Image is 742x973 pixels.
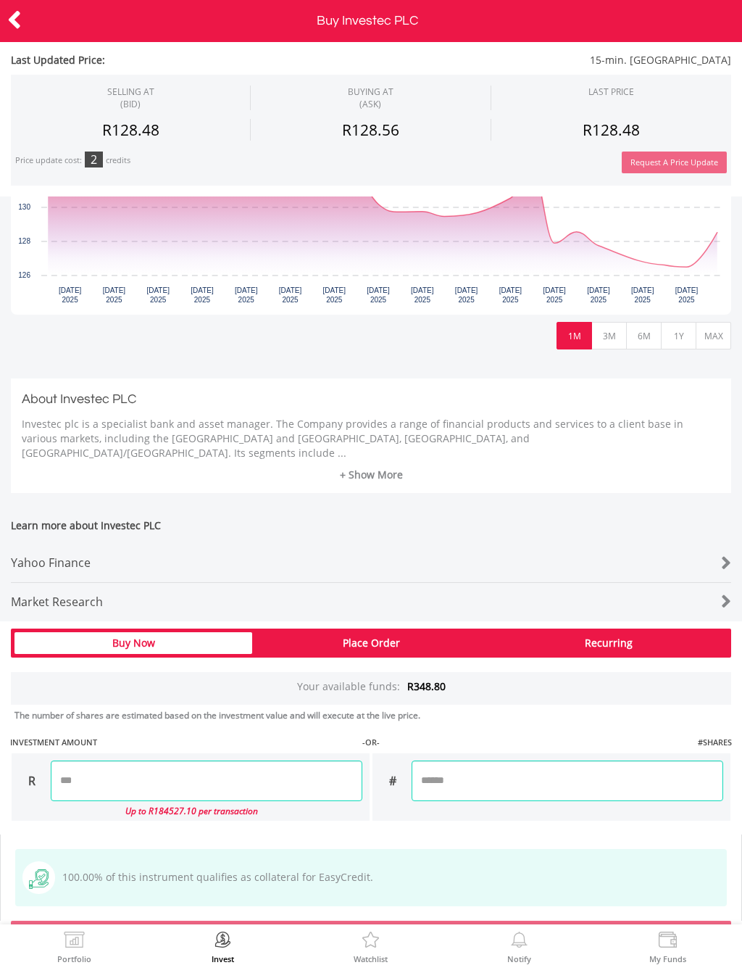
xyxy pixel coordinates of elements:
[508,932,530,952] img: View Notifications
[15,155,82,166] div: Price update cost:
[507,955,531,963] label: Notify
[675,286,699,304] text: [DATE] 2025
[507,932,531,963] a: Notify
[212,955,234,963] label: Invest
[359,932,382,952] img: Watchlist
[57,932,91,963] a: Portfolio
[499,286,522,304] text: [DATE] 2025
[22,468,720,482] a: + Show More
[661,322,696,349] button: 1Y
[11,544,671,582] div: Yahoo Finance
[14,632,252,654] div: Buy Now
[354,932,388,963] a: Watchlist
[698,737,732,748] label: #SHARES
[622,152,727,174] button: Request A Price Update
[311,53,731,67] span: 15-min. [GEOGRAPHIC_DATA]
[14,709,736,721] div: The number of shares are estimated based on the investment value and will execute at the live price.
[656,932,679,952] img: View Funds
[22,417,720,460] p: Investec plc is a specialist bank and asset manager. The Company provides a range of financial pr...
[372,761,412,801] div: #
[18,237,30,245] text: 128
[22,389,720,410] h3: About Investec PLC
[367,286,390,304] text: [DATE] 2025
[106,155,130,166] div: credits
[696,322,731,349] button: MAX
[11,583,671,621] div: Market Research
[591,322,627,349] button: 3M
[107,86,154,110] div: SELLING AT
[490,632,728,654] div: Recurring
[107,98,154,110] span: (BID)
[588,86,634,98] div: LAST PRICE
[212,932,234,952] img: Invest Now
[583,120,640,140] span: R128.48
[649,932,686,963] a: My Funds
[11,583,731,621] a: Market Research
[146,286,170,304] text: [DATE] 2025
[649,955,686,963] label: My Funds
[342,120,399,140] span: R128.56
[348,86,393,110] span: BUYING AT
[626,322,662,349] button: 6M
[57,955,91,963] label: Portfolio
[11,97,731,315] svg: Interactive chart
[354,955,388,963] label: Watchlist
[29,869,49,889] img: collateral-qualifying-green.svg
[11,518,731,544] span: Learn more about Investec PLC
[631,286,654,304] text: [DATE] 2025
[12,801,362,821] div: Up to R184527.10 per transaction
[279,286,302,304] text: [DATE] 2025
[348,98,393,110] span: (ASK)
[323,286,346,304] text: [DATE] 2025
[11,97,731,315] div: Chart. Highcharts interactive chart.
[102,120,159,140] span: R128.48
[11,672,731,705] div: Your available funds:
[252,632,490,654] div: Place Order
[18,203,30,211] text: 130
[455,286,478,304] text: [DATE] 2025
[11,544,731,583] a: Yahoo Finance
[212,932,234,963] a: Invest
[362,737,380,748] label: -OR-
[63,932,86,952] img: View Portfolio
[407,679,446,693] span: R348.80
[10,737,97,748] label: INVESTMENT AMOUNT
[556,322,592,349] button: 1M
[411,286,434,304] text: [DATE] 2025
[12,761,51,801] div: R
[587,286,610,304] text: [DATE] 2025
[543,286,566,304] text: [DATE] 2025
[11,53,311,67] span: Last Updated Price:
[55,870,373,884] span: 100.00% of this instrument qualifies as collateral for EasyCredit.
[85,152,103,167] div: 2
[18,271,30,279] text: 126
[235,286,258,304] text: [DATE] 2025
[59,286,82,304] text: [DATE] 2025
[191,286,214,304] text: [DATE] 2025
[103,286,126,304] text: [DATE] 2025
